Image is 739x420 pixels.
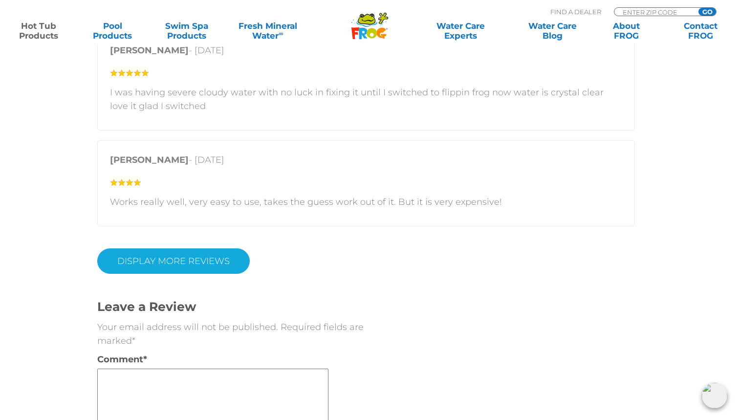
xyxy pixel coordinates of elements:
img: openIcon [702,383,727,408]
a: Water CareExperts [413,21,507,41]
span: Your email address will not be published. [97,322,278,332]
a: DISPLAY MORE REVIEWS [97,248,250,274]
a: Water CareBlog [523,21,581,41]
sup: ∞ [279,30,283,37]
strong: [PERSON_NAME] [110,45,189,56]
label: Comment [97,353,167,366]
a: Fresh MineralWater∞ [232,21,304,41]
input: GO [698,8,716,16]
p: - [DATE] [110,44,622,62]
a: Swim SpaProducts [158,21,216,41]
p: Find A Dealer [550,7,601,16]
p: - [DATE] [110,153,622,172]
a: Hot TubProducts [10,21,67,41]
p: Works really well, very easy to use, takes the guess work out of it. But it is very expensive! [110,195,622,209]
a: ContactFROG [672,21,729,41]
a: PoolProducts [84,21,141,41]
input: Zip Code Form [622,8,688,16]
p: I was having severe cloudy water with no luck in fixing it until I switched to flippin frog now w... [110,86,622,113]
h3: Leave a Review [97,298,366,315]
a: AboutFROG [598,21,655,41]
strong: [PERSON_NAME] [110,155,189,165]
